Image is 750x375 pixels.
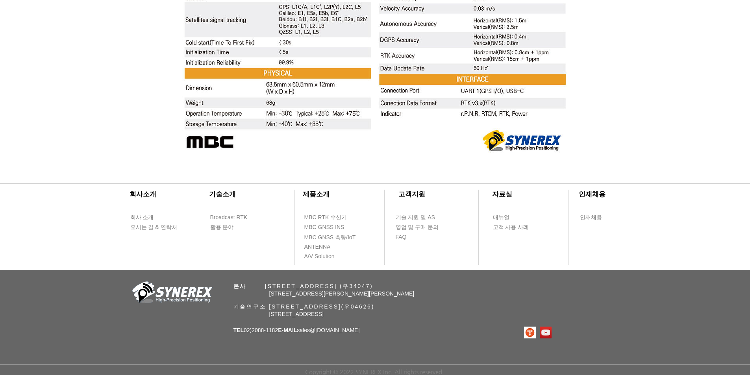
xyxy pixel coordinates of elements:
a: @[DOMAIN_NAME] [310,327,359,333]
span: MBC GNSS INS [304,224,344,231]
span: [STREET_ADDRESS] [269,311,324,317]
span: ​인재채용 [579,190,606,198]
span: 매뉴얼 [493,214,509,222]
span: Copyright © 2022 SYNEREX Inc. All rights reserved [305,368,442,375]
span: FAQ [396,233,407,241]
a: MBC RTK 수신기 [304,212,363,222]
a: FAQ [395,232,441,242]
span: ​자료실 [492,190,512,198]
a: 고객 사용 사례 [493,222,538,232]
span: MBC RTK 수신기 [304,214,347,222]
a: 기술 지원 및 AS [395,212,454,222]
span: MBC GNSS 측량/IoT [304,234,356,242]
a: 오시는 길 & 연락처 [130,222,183,232]
span: E-MAIL [278,327,297,333]
a: 영업 및 구매 문의 [395,222,441,232]
span: 기술연구소 [STREET_ADDRESS](우04626) [233,303,375,310]
span: 02)2088-1182 sales [233,327,360,333]
span: ​고객지원 [398,190,425,198]
span: 본사 [233,283,247,289]
span: TEL [233,327,244,333]
img: 유튜브 사회 아이콘 [540,327,552,338]
a: 활용 분야 [210,222,255,232]
span: ANTENNA [304,243,331,251]
img: 회사_로고-removebg-preview.png [128,281,215,306]
a: A/V Solution [304,251,349,261]
img: 티스토리로고 [524,327,536,338]
iframe: Wix Chat [659,341,750,375]
span: A/V Solution [304,253,335,260]
span: Broadcast RTK [210,214,248,222]
span: 인재채용 [580,214,602,222]
span: ​ [STREET_ADDRESS] (우34047) [233,283,373,289]
a: ANTENNA [304,242,349,252]
a: 인재채용 [580,212,617,222]
span: 고객 사용 사례 [493,224,529,231]
span: 기술 지원 및 AS [396,214,435,222]
span: [STREET_ADDRESS][PERSON_NAME][PERSON_NAME] [269,290,415,297]
span: 활용 분야 [210,224,234,231]
span: ​기술소개 [209,190,236,198]
a: Broadcast RTK [210,212,255,222]
span: 영업 및 구매 문의 [396,224,439,231]
span: ​회사소개 [130,190,156,198]
span: 회사 소개 [130,214,154,222]
a: MBC GNSS INS [304,222,353,232]
span: 오시는 길 & 연락처 [130,224,177,231]
span: ​제품소개 [303,190,330,198]
ul: SNS 모음 [524,327,552,338]
a: MBC GNSS 측량/IoT [304,233,373,242]
a: 매뉴얼 [493,212,538,222]
a: 회사 소개 [130,212,175,222]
